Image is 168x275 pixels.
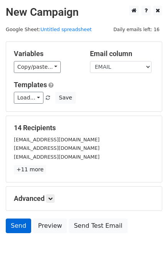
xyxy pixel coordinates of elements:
[14,154,100,160] small: [EMAIL_ADDRESS][DOMAIN_NAME]
[14,81,47,89] a: Templates
[130,238,168,275] iframe: Chat Widget
[14,194,154,203] h5: Advanced
[90,50,155,58] h5: Email column
[6,219,31,233] a: Send
[55,92,75,104] button: Save
[14,165,46,174] a: +11 more
[14,124,154,132] h5: 14 Recipients
[6,27,92,32] small: Google Sheet:
[111,27,162,32] a: Daily emails left: 16
[14,145,100,151] small: [EMAIL_ADDRESS][DOMAIN_NAME]
[69,219,127,233] a: Send Test Email
[111,25,162,34] span: Daily emails left: 16
[33,219,67,233] a: Preview
[14,50,78,58] h5: Variables
[6,6,162,19] h2: New Campaign
[14,92,43,104] a: Load...
[14,137,100,142] small: [EMAIL_ADDRESS][DOMAIN_NAME]
[40,27,91,32] a: Untitled spreadsheet
[14,61,61,73] a: Copy/paste...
